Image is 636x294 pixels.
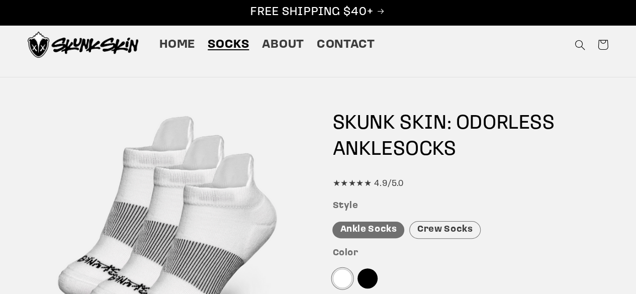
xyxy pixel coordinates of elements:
p: FREE SHIPPING $40+ [11,5,625,20]
div: Crew Socks [409,221,481,239]
span: About [262,37,304,53]
summary: Search [568,33,591,56]
a: About [255,31,310,59]
a: Socks [202,31,255,59]
h1: SKUNK SKIN: ODORLESS SOCKS [332,111,608,163]
span: ANKLE [332,140,393,160]
h3: Style [332,201,608,212]
a: Contact [310,31,381,59]
img: Skunk Skin Anti-Odor Socks. [28,32,138,58]
h3: Color [332,248,608,259]
div: Ankle Socks [332,222,404,238]
span: Contact [317,37,375,53]
a: Home [153,31,202,59]
div: ★★★★★ 4.9/5.0 [332,176,608,191]
span: Home [159,37,195,53]
span: Socks [208,37,249,53]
